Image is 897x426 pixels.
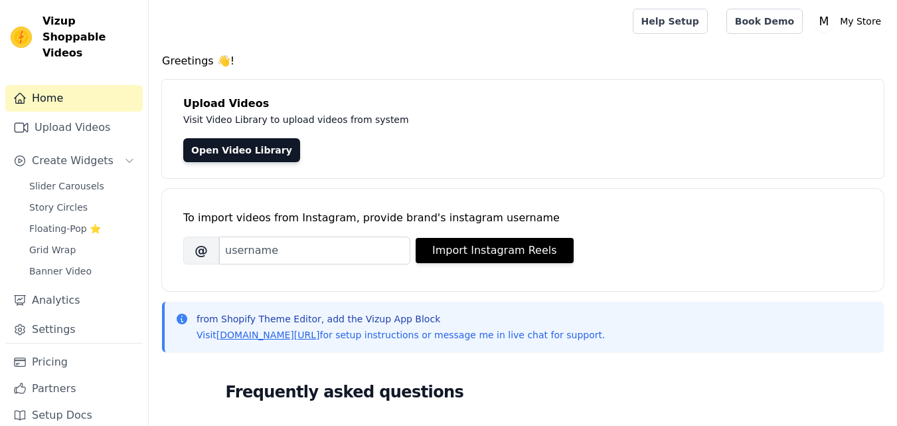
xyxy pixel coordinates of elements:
[5,375,143,402] a: Partners
[29,179,104,193] span: Slider Carousels
[5,114,143,141] a: Upload Videos
[32,153,114,169] span: Create Widgets
[813,9,886,33] button: M My Store
[183,96,862,112] h4: Upload Videos
[633,9,708,34] a: Help Setup
[197,328,605,342] p: Visit for setup instructions or message me in live chat for support.
[219,237,410,265] input: username
[5,148,143,174] button: Create Widgets
[5,316,143,343] a: Settings
[29,265,92,278] span: Banner Video
[416,238,574,263] button: Import Instagram Reels
[21,241,143,259] a: Grid Wrap
[29,243,76,257] span: Grid Wrap
[216,330,320,340] a: [DOMAIN_NAME][URL]
[5,287,143,314] a: Analytics
[183,112,778,128] p: Visit Video Library to upload videos from system
[183,138,300,162] a: Open Video Library
[21,262,143,280] a: Banner Video
[162,53,884,69] h4: Greetings 👋!
[29,222,101,235] span: Floating-Pop ⭐
[5,85,143,112] a: Home
[835,9,886,33] p: My Store
[226,379,821,405] h2: Frequently asked questions
[183,237,219,265] span: @
[21,219,143,238] a: Floating-Pop ⭐
[726,9,803,34] a: Book Demo
[29,201,88,214] span: Story Circles
[197,312,605,326] p: from Shopify Theme Editor, add the Vizup App Block
[819,15,829,28] text: M
[21,198,143,217] a: Story Circles
[11,27,32,48] img: Vizup
[21,177,143,195] a: Slider Carousels
[183,210,862,226] div: To import videos from Instagram, provide brand's instagram username
[42,13,137,61] span: Vizup Shoppable Videos
[5,349,143,375] a: Pricing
